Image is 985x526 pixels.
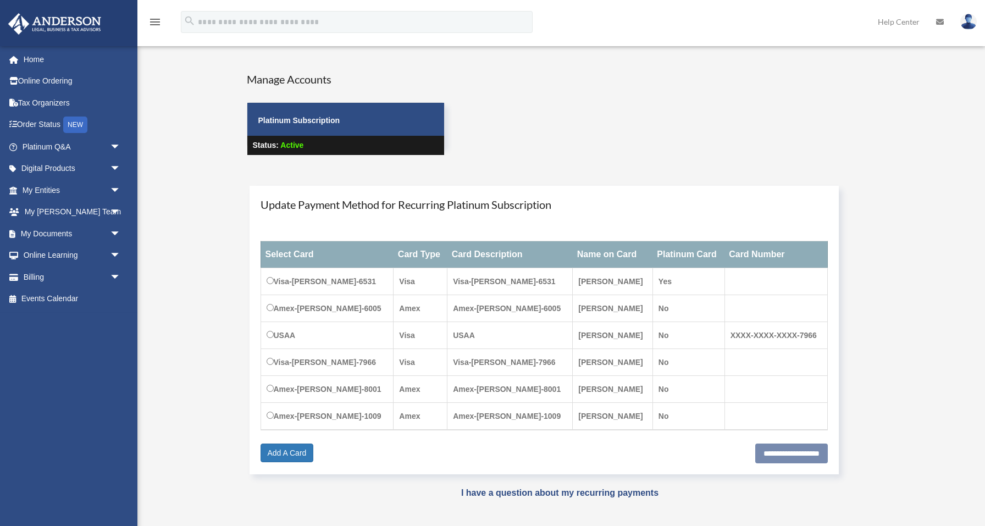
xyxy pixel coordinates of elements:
td: Amex [394,403,447,430]
td: No [652,403,724,430]
strong: Status: [253,141,279,150]
td: USAA [261,322,394,349]
div: NEW [63,117,87,133]
i: menu [148,15,162,29]
td: USAA [447,322,573,349]
td: [PERSON_NAME] [573,295,653,322]
a: My [PERSON_NAME] Teamarrow_drop_down [8,201,137,223]
td: Yes [652,268,724,295]
td: Amex-[PERSON_NAME]-6005 [447,295,573,322]
td: XXXX-XXXX-XXXX-7966 [724,322,827,349]
a: Digital Productsarrow_drop_down [8,158,137,180]
td: Visa-[PERSON_NAME]-6531 [447,268,573,295]
a: Home [8,48,137,70]
td: Amex-[PERSON_NAME]-1009 [447,403,573,430]
a: Add A Card [261,444,314,462]
a: I have a question about my recurring payments [461,488,658,497]
td: [PERSON_NAME] [573,268,653,295]
td: Visa [394,268,447,295]
img: Anderson Advisors Platinum Portal [5,13,104,35]
td: Amex-[PERSON_NAME]-1009 [261,403,394,430]
a: Tax Organizers [8,92,137,114]
a: Online Learningarrow_drop_down [8,245,137,267]
td: Visa-[PERSON_NAME]-7966 [447,349,573,376]
span: arrow_drop_down [110,158,132,180]
span: arrow_drop_down [110,201,132,224]
span: arrow_drop_down [110,266,132,289]
i: search [184,15,196,27]
td: Amex-[PERSON_NAME]-8001 [261,376,394,403]
td: [PERSON_NAME] [573,349,653,376]
a: Billingarrow_drop_down [8,266,137,288]
td: No [652,349,724,376]
td: Amex [394,376,447,403]
span: arrow_drop_down [110,223,132,245]
td: No [652,322,724,349]
a: Online Ordering [8,70,137,92]
a: Events Calendar [8,288,137,310]
th: Name on Card [573,241,653,268]
td: No [652,376,724,403]
a: Order StatusNEW [8,114,137,136]
a: Platinum Q&Aarrow_drop_down [8,136,137,158]
td: [PERSON_NAME] [573,403,653,430]
td: Amex [394,295,447,322]
img: User Pic [960,14,977,30]
td: No [652,295,724,322]
span: Active [280,141,303,150]
td: Visa [394,322,447,349]
th: Card Number [724,241,827,268]
td: [PERSON_NAME] [573,376,653,403]
th: Select Card [261,241,394,268]
td: [PERSON_NAME] [573,322,653,349]
span: arrow_drop_down [110,179,132,202]
td: Visa-[PERSON_NAME]-6531 [261,268,394,295]
th: Card Type [394,241,447,268]
a: My Documentsarrow_drop_down [8,223,137,245]
td: Visa-[PERSON_NAME]-7966 [261,349,394,376]
a: menu [148,19,162,29]
strong: Platinum Subscription [258,116,340,125]
span: arrow_drop_down [110,245,132,267]
td: Amex-[PERSON_NAME]-6005 [261,295,394,322]
h4: Update Payment Method for Recurring Platinum Subscription [261,197,828,212]
th: Card Description [447,241,573,268]
td: Visa [394,349,447,376]
h4: Manage Accounts [247,71,445,87]
th: Platinum Card [652,241,724,268]
a: My Entitiesarrow_drop_down [8,179,137,201]
span: arrow_drop_down [110,136,132,158]
td: Amex-[PERSON_NAME]-8001 [447,376,573,403]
